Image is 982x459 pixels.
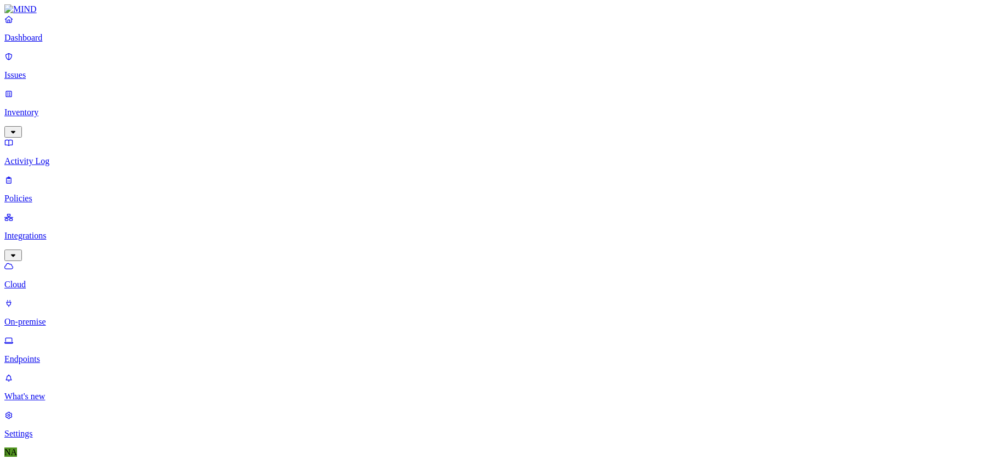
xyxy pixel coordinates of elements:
[4,212,978,259] a: Integrations
[4,410,978,439] a: Settings
[4,392,978,401] p: What's new
[4,14,978,43] a: Dashboard
[4,33,978,43] p: Dashboard
[4,138,978,166] a: Activity Log
[4,194,978,203] p: Policies
[4,70,978,80] p: Issues
[4,261,978,290] a: Cloud
[4,4,978,14] a: MIND
[4,336,978,364] a: Endpoints
[4,354,978,364] p: Endpoints
[4,280,978,290] p: Cloud
[4,298,978,327] a: On-premise
[4,156,978,166] p: Activity Log
[4,4,37,14] img: MIND
[4,373,978,401] a: What's new
[4,231,978,241] p: Integrations
[4,52,978,80] a: Issues
[4,175,978,203] a: Policies
[4,89,978,136] a: Inventory
[4,317,978,327] p: On-premise
[4,429,978,439] p: Settings
[4,447,17,457] span: NA
[4,107,978,117] p: Inventory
